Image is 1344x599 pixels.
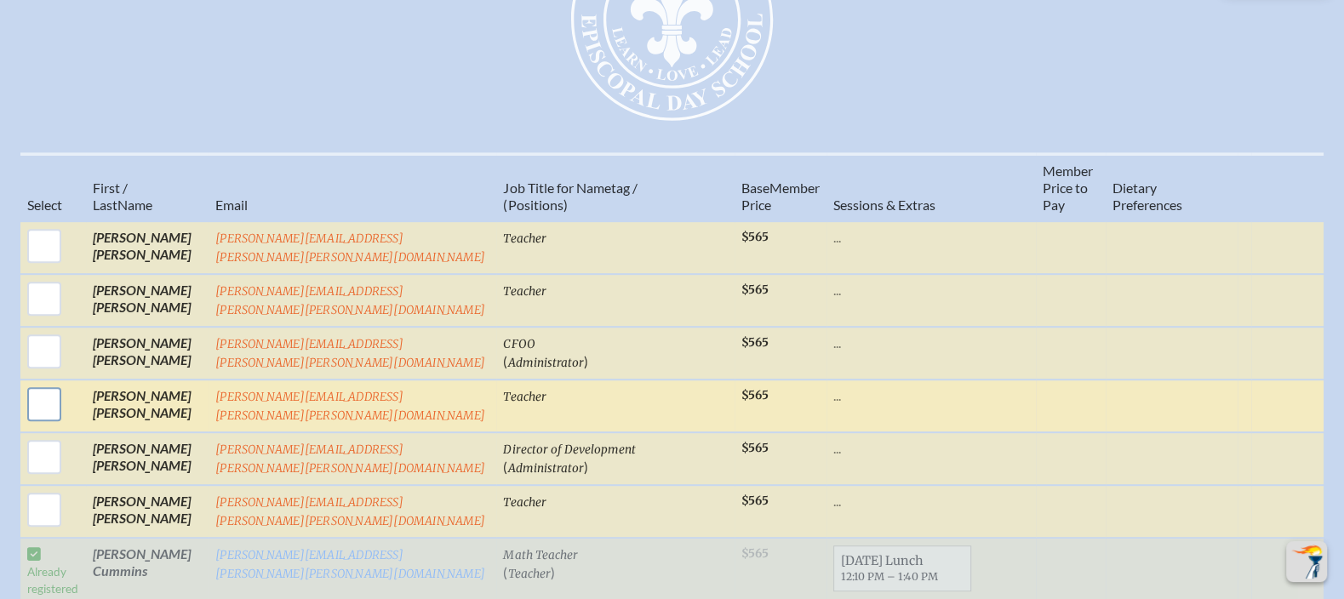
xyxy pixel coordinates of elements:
[503,442,635,457] span: Director of Development
[93,180,128,196] span: First /
[86,274,209,327] td: [PERSON_NAME] [PERSON_NAME]
[86,485,209,538] td: [PERSON_NAME] [PERSON_NAME]
[808,180,820,196] span: er
[741,388,769,402] span: $565
[735,154,826,221] th: Memb
[215,390,485,423] a: [PERSON_NAME][EMAIL_ADDRESS][PERSON_NAME][PERSON_NAME][DOMAIN_NAME]
[215,337,485,370] a: [PERSON_NAME][EMAIL_ADDRESS][PERSON_NAME][PERSON_NAME][DOMAIN_NAME]
[503,284,546,299] span: Teacher
[1036,154,1106,221] th: Member Price to Pay
[741,335,769,350] span: $565
[1106,154,1238,221] th: Diet
[834,550,970,587] span: [DATE] Lunch
[86,432,209,485] td: [PERSON_NAME] [PERSON_NAME]
[741,230,769,244] span: $565
[1290,545,1324,579] img: To the top
[741,493,769,508] span: $565
[1112,180,1182,213] span: ary Preferences
[215,548,485,581] a: [PERSON_NAME][EMAIL_ADDRESS][PERSON_NAME][PERSON_NAME][DOMAIN_NAME]
[215,495,485,528] a: [PERSON_NAME][EMAIL_ADDRESS][PERSON_NAME][PERSON_NAME][DOMAIN_NAME]
[503,353,507,369] span: (
[93,197,117,213] span: Last
[550,564,554,580] span: )
[86,221,209,274] td: [PERSON_NAME] [PERSON_NAME]
[215,284,485,317] a: [PERSON_NAME][EMAIL_ADDRESS][PERSON_NAME][PERSON_NAME][DOMAIN_NAME]
[503,390,546,404] span: Teacher
[741,282,769,297] span: $565
[583,459,587,475] span: )
[86,379,209,432] td: [PERSON_NAME] [PERSON_NAME]
[741,197,771,213] span: Price
[86,154,209,221] th: Name
[503,459,507,475] span: (
[503,564,507,580] span: (
[833,387,1029,404] p: ...
[215,442,485,476] a: [PERSON_NAME][EMAIL_ADDRESS][PERSON_NAME][PERSON_NAME][DOMAIN_NAME]
[583,353,587,369] span: )
[841,570,938,583] span: 12:10 PM – 1:40 PM
[833,493,1029,510] p: ...
[507,461,583,476] span: Administrator
[27,197,62,213] span: Select
[215,231,485,265] a: [PERSON_NAME][EMAIL_ADDRESS][PERSON_NAME][PERSON_NAME][DOMAIN_NAME]
[833,282,1029,299] p: ...
[507,567,550,581] span: Teacher
[741,441,769,455] span: $565
[1286,541,1327,582] button: Scroll Top
[496,154,734,221] th: Job Title for Nametag / (Positions)
[503,548,577,562] span: Math Teacher
[741,180,769,196] span: Base
[833,334,1029,351] p: ...
[503,337,535,351] span: CFOO
[503,231,546,246] span: Teacher
[86,327,209,379] td: [PERSON_NAME] [PERSON_NAME]
[833,440,1029,457] p: ...
[826,154,1036,221] th: Sessions & Extras
[503,495,546,510] span: Teacher
[833,229,1029,246] p: ...
[209,154,496,221] th: Email
[507,356,583,370] span: Administrator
